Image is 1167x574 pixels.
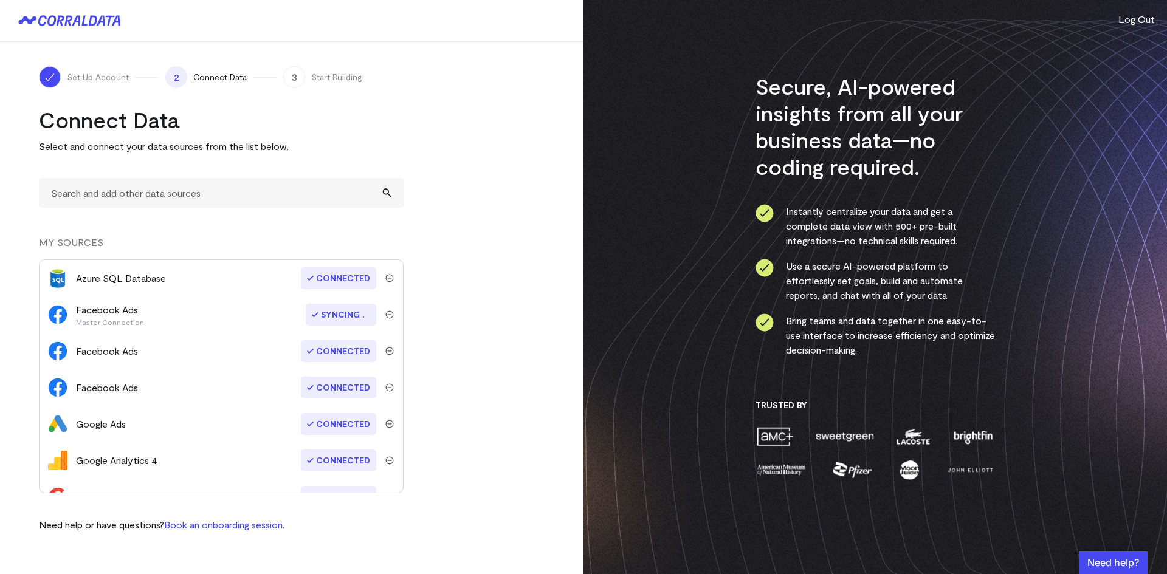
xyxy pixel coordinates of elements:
p: Select and connect your data sources from the list below. [39,139,404,154]
img: trash-40e54a27.svg [385,274,394,282]
div: MY SOURCES [39,235,404,259]
img: facebook_ads-56946ca1.svg [48,378,67,397]
span: Connected [301,377,376,398]
img: trash-40e54a27.svg [385,420,394,428]
span: Connected [301,340,376,362]
div: Google Ads [76,417,126,431]
img: google_search_console-3467bcd2.svg [48,487,67,507]
span: Connect Data [193,71,247,83]
img: ico-check-circle-4b19435c.svg [756,259,774,277]
span: Set Up Account [67,71,129,83]
img: facebook_ads-56946ca1.svg [48,341,67,361]
span: Connected [301,486,376,508]
img: ico-check-white-5ff98cb1.svg [44,71,56,83]
button: Log Out [1118,12,1155,27]
img: google_ads-c8121f33.png [48,414,67,434]
img: trash-40e54a27.svg [385,310,394,319]
img: pfizer-e137f5fc.png [831,459,873,480]
li: Instantly centralize your data and get a complete data view with 500+ pre-built integrations—no t... [756,204,996,248]
img: amc-0b11a8f1.png [756,426,794,447]
span: Connected [301,449,376,471]
input: Search and add other data sources [39,178,404,208]
img: moon-juice-c312e729.png [897,459,921,480]
img: trash-40e54a27.svg [385,456,394,465]
a: Book an onboarding session. [164,519,284,530]
img: amnh-5afada46.png [756,459,808,480]
div: Facebook Ads [76,344,138,358]
span: Connected [301,267,376,289]
img: ico-check-circle-4b19435c.svg [756,313,774,332]
span: 2 [165,66,187,88]
span: Syncing [306,304,376,326]
img: lacoste-7a6b0538.png [895,426,931,447]
h3: Secure, AI-powered insights from all your business data—no coding required. [756,73,996,180]
li: Bring teams and data together in one easy-to-use interface to increase efficiency and optimize de... [756,313,996,357]
span: Connected [301,413,376,435]
img: azure_sql_db-ac709f53.png [48,268,67,288]
span: Start Building [311,71,362,83]
p: Master Connection [76,317,144,327]
img: john-elliott-25751c40.png [946,459,995,480]
img: sweetgreen-1d1fb32c.png [814,426,875,447]
img: brightfin-a251e171.png [951,426,995,447]
div: Azure SQL Database [76,271,166,285]
img: ico-check-circle-4b19435c.svg [756,204,774,222]
div: Google Analytics 4 [76,453,157,468]
div: Facebook Ads [76,380,138,395]
div: Google Search Console [76,490,178,504]
p: Need help or have questions? [39,518,284,532]
img: facebook_ads-56946ca1.svg [48,305,67,324]
h2: Connect Data [39,106,404,133]
li: Use a secure AI-powered platform to effortlessly set goals, build and automate reports, and chat ... [756,259,996,302]
img: trash-40e54a27.svg [385,383,394,392]
div: Facebook Ads [76,302,144,327]
img: trash-40e54a27.svg [385,347,394,355]
span: 3 [283,66,305,88]
img: google_analytics_4-4ee20295.svg [48,451,67,470]
h3: Trusted By [756,400,996,411]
